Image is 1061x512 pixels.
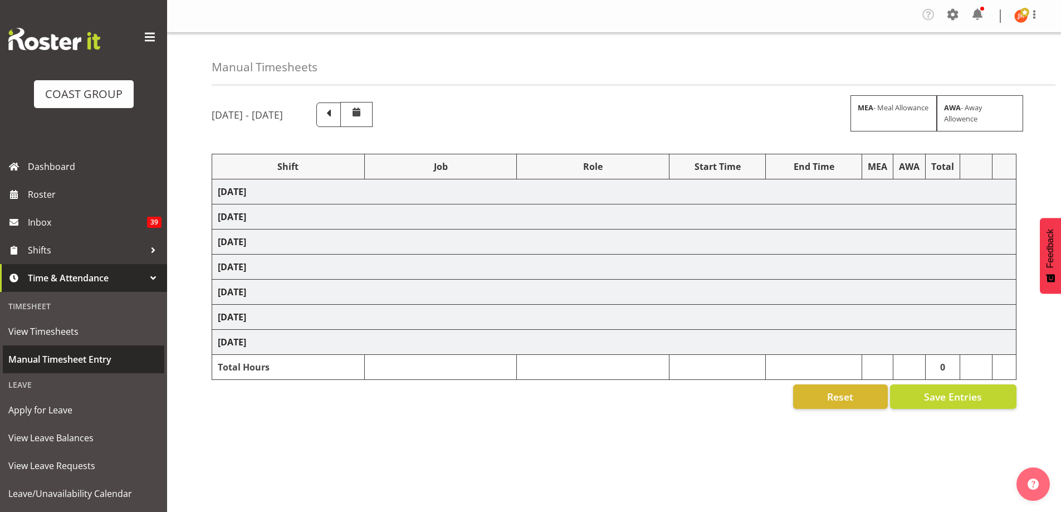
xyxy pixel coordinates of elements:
[924,389,982,404] span: Save Entries
[944,103,961,113] strong: AWA
[850,95,937,131] div: - Meal Allowance
[8,485,159,502] span: Leave/Unavailability Calendar
[3,452,164,480] a: View Leave Requests
[1045,229,1055,268] span: Feedback
[3,295,164,318] div: Timesheet
[8,323,159,340] span: View Timesheets
[931,160,954,173] div: Total
[858,103,873,113] strong: MEA
[212,255,1016,280] td: [DATE]
[1028,479,1039,490] img: help-xxl-2.png
[675,160,760,173] div: Start Time
[3,373,164,396] div: Leave
[8,430,159,446] span: View Leave Balances
[212,109,283,121] h5: [DATE] - [DATE]
[212,230,1016,255] td: [DATE]
[890,384,1016,409] button: Save Entries
[218,160,359,173] div: Shift
[793,384,888,409] button: Reset
[3,318,164,345] a: View Timesheets
[28,158,162,175] span: Dashboard
[370,160,511,173] div: Job
[926,355,960,380] td: 0
[3,396,164,424] a: Apply for Leave
[8,402,159,418] span: Apply for Leave
[8,457,159,474] span: View Leave Requests
[8,28,100,50] img: Rosterit website logo
[937,95,1023,131] div: - Away Allowence
[212,204,1016,230] td: [DATE]
[522,160,663,173] div: Role
[827,389,853,404] span: Reset
[28,242,145,259] span: Shifts
[868,160,887,173] div: MEA
[212,355,365,380] td: Total Hours
[3,424,164,452] a: View Leave Balances
[212,179,1016,204] td: [DATE]
[3,345,164,373] a: Manual Timesheet Entry
[45,86,123,103] div: COAST GROUP
[212,305,1016,330] td: [DATE]
[212,61,317,74] h4: Manual Timesheets
[1014,9,1028,23] img: joe-kalantakusuwan-kalantakusuwan8781.jpg
[212,280,1016,305] td: [DATE]
[3,480,164,508] a: Leave/Unavailability Calendar
[28,214,147,231] span: Inbox
[8,351,159,368] span: Manual Timesheet Entry
[899,160,920,173] div: AWA
[28,270,145,286] span: Time & Attendance
[28,186,162,203] span: Roster
[1040,218,1061,294] button: Feedback - Show survey
[212,330,1016,355] td: [DATE]
[771,160,856,173] div: End Time
[147,217,162,228] span: 39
